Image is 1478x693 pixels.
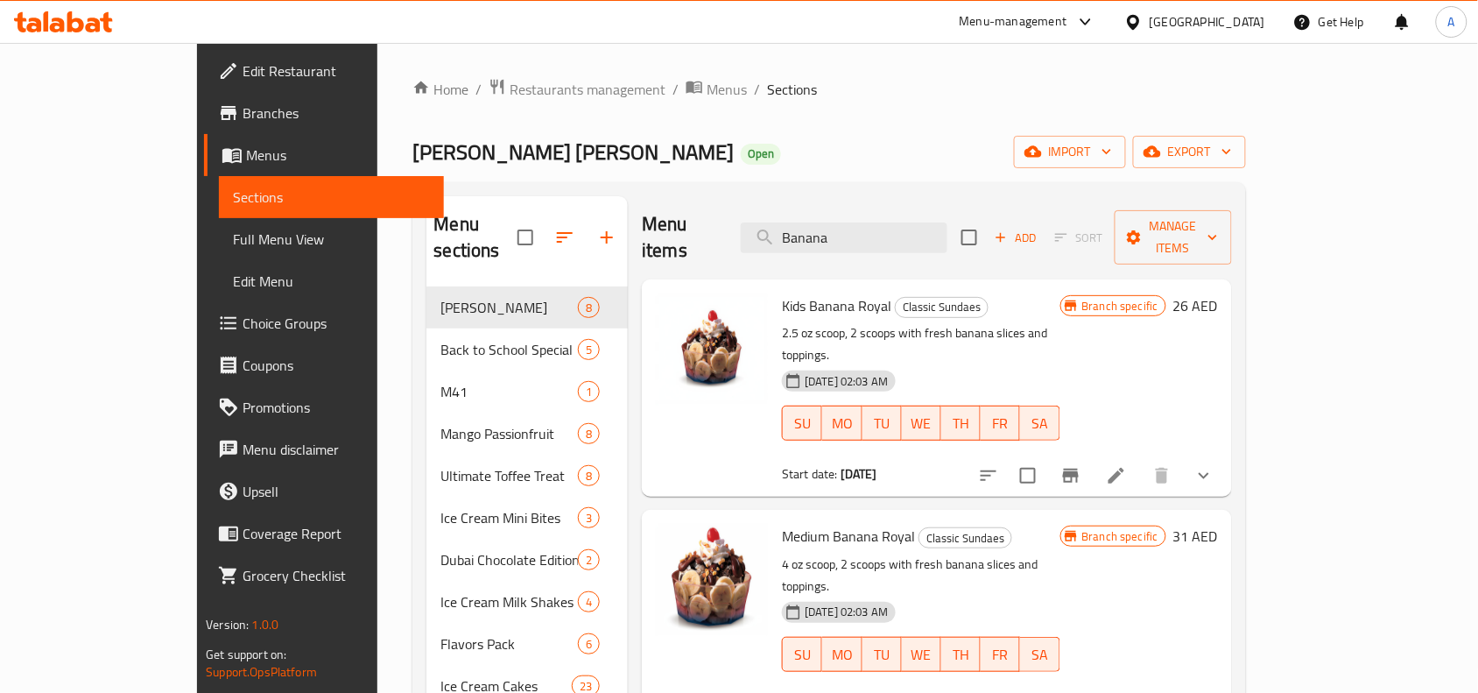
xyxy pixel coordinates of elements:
div: Ice Cream Milk Shakes4 [426,581,628,623]
span: Classic Sundaes [919,528,1011,548]
a: Restaurants management [489,78,665,101]
span: TH [948,411,974,436]
span: 1.0.0 [252,613,279,636]
span: [DATE] 02:03 AM [798,373,895,390]
span: WE [909,642,934,668]
span: Edit Restaurant [243,60,430,81]
span: Menus [707,79,747,100]
button: SU [782,406,822,441]
a: Coverage Report [204,513,444,555]
span: SA [1027,411,1052,436]
div: M411 [426,371,628,413]
div: Ultimate Toffee Treat8 [426,455,628,497]
div: [PERSON_NAME]8 [426,286,628,329]
span: TH [948,642,974,668]
li: / [672,79,679,100]
span: Ultimate Toffee Treat [440,465,578,486]
button: show more [1183,455,1225,497]
a: Sections [219,176,444,218]
div: Churros Sundae [440,297,578,318]
button: Manage items [1115,210,1232,265]
span: MO [829,642,855,668]
span: Menu disclaimer [243,439,430,460]
button: import [1014,136,1126,168]
span: 6 [579,636,599,653]
span: Full Menu View [233,229,430,250]
span: TU [869,411,895,436]
div: Classic Sundaes [918,527,1012,548]
span: 3 [579,510,599,527]
button: SA [1020,406,1059,441]
span: import [1028,141,1112,163]
a: Edit menu item [1106,465,1127,486]
p: 2.5 oz scoop, 2 scoops with fresh banana slices and toppings. [782,322,1059,366]
a: Edit Menu [219,260,444,302]
button: TH [941,637,981,672]
img: Medium Banana Royal [656,524,768,636]
span: Medium Banana Royal [782,523,915,549]
span: M41 [440,381,578,402]
span: Choice Groups [243,313,430,334]
span: Manage items [1129,216,1218,259]
b: [DATE] [841,463,877,485]
span: Sections [767,79,817,100]
a: Menus [686,78,747,101]
span: Branch specific [1075,528,1165,545]
span: Menus [246,145,430,166]
p: 4 oz scoop, 2 scoops with fresh banana slices and toppings. [782,554,1059,598]
span: Sections [233,187,430,208]
button: WE [902,637,941,672]
button: delete [1141,455,1183,497]
span: Open [741,146,781,161]
span: FR [988,411,1013,436]
span: Kids Banana Royal [782,293,891,319]
span: [DATE] 02:03 AM [798,604,895,620]
div: items [578,633,600,654]
button: SU [782,637,822,672]
button: FR [981,637,1020,672]
div: items [578,591,600,612]
span: Grocery Checklist [243,565,430,586]
button: WE [902,406,941,441]
span: 2 [579,552,599,569]
div: Menu-management [960,11,1067,32]
span: Dubai Chocolate Edition [440,549,578,570]
div: Mango Passionfruit8 [426,413,628,455]
a: Branches [204,92,444,134]
button: SA [1020,637,1059,672]
div: Mango Passionfruit [440,423,578,444]
div: Open [741,144,781,165]
span: Add [992,228,1039,248]
h6: 31 AED [1173,524,1218,548]
button: TU [862,406,902,441]
span: 8 [579,468,599,484]
h2: Menu sections [433,211,517,264]
input: search [741,223,947,253]
span: Ice Cream Mini Bites [440,507,578,528]
button: MO [822,406,862,441]
a: Menu disclaimer [204,428,444,470]
button: TH [941,406,981,441]
div: Flavors Pack6 [426,623,628,665]
button: Add [988,224,1044,251]
div: Dubai Chocolate Edition2 [426,539,628,581]
button: TU [862,637,902,672]
svg: Show Choices [1193,465,1214,486]
div: items [578,549,600,570]
span: Ice Cream Milk Shakes [440,591,578,612]
a: Coupons [204,344,444,386]
span: Flavors Pack [440,633,578,654]
span: Back to School Special [440,339,578,360]
span: Select all sections [507,219,544,256]
span: 5 [579,342,599,358]
div: Back to School Special5 [426,329,628,371]
button: FR [981,406,1020,441]
a: Upsell [204,470,444,513]
span: Edit Menu [233,271,430,292]
span: 8 [579,426,599,442]
span: MO [829,411,855,436]
div: Classic Sundaes [895,297,989,318]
